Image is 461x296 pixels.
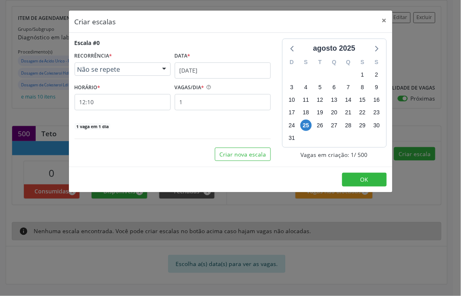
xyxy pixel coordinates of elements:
span: terça-feira, 19 de agosto de 2025 [315,107,326,118]
span: quarta-feira, 13 de agosto de 2025 [328,94,340,106]
div: S [356,56,370,69]
span: segunda-feira, 11 de agosto de 2025 [300,94,312,106]
span: domingo, 3 de agosto de 2025 [286,82,298,93]
span: domingo, 17 de agosto de 2025 [286,107,298,118]
span: segunda-feira, 18 de agosto de 2025 [300,107,312,118]
span: / 500 [354,150,368,159]
span: sábado, 9 de agosto de 2025 [371,82,382,93]
div: D [285,56,299,69]
span: domingo, 10 de agosto de 2025 [286,94,298,106]
div: T [313,56,327,69]
span: quarta-feira, 6 de agosto de 2025 [328,82,340,93]
span: sábado, 23 de agosto de 2025 [371,107,382,118]
span: sábado, 30 de agosto de 2025 [371,120,382,131]
label: VAGAS/DIA [175,82,204,94]
span: sábado, 2 de agosto de 2025 [371,69,382,80]
div: Escala #0 [75,39,100,47]
div: Vagas em criação: 1 [282,150,387,159]
span: quarta-feira, 27 de agosto de 2025 [328,120,340,131]
span: terça-feira, 26 de agosto de 2025 [315,120,326,131]
div: Q [341,56,356,69]
span: domingo, 24 de agosto de 2025 [286,120,298,131]
label: Data [175,50,191,62]
h5: Criar escalas [75,16,116,27]
span: sábado, 16 de agosto de 2025 [371,94,382,106]
input: 00:00 [75,94,171,110]
span: sexta-feira, 8 de agosto de 2025 [357,82,368,93]
input: Selecione uma data [175,62,271,79]
button: Close [376,11,392,30]
div: S [370,56,384,69]
div: agosto 2025 [310,43,358,54]
span: segunda-feira, 4 de agosto de 2025 [300,82,312,93]
span: terça-feira, 5 de agosto de 2025 [315,82,326,93]
span: sexta-feira, 1 de agosto de 2025 [357,69,368,80]
ion-icon: help circle outline [204,82,212,90]
span: domingo, 31 de agosto de 2025 [286,132,298,144]
span: Não se repete [77,65,154,73]
button: Criar nova escala [215,148,271,161]
span: quinta-feira, 7 de agosto de 2025 [343,82,354,93]
span: 1 vaga em 1 dia [75,123,110,130]
button: OK [342,173,387,187]
div: Q [327,56,341,69]
div: S [299,56,313,69]
span: sexta-feira, 22 de agosto de 2025 [357,107,368,118]
span: segunda-feira, 25 de agosto de 2025 [300,120,312,131]
label: HORÁRIO [75,82,101,94]
span: OK [360,176,369,183]
span: quinta-feira, 14 de agosto de 2025 [343,94,354,106]
span: quinta-feira, 28 de agosto de 2025 [343,120,354,131]
span: terça-feira, 12 de agosto de 2025 [315,94,326,106]
span: quarta-feira, 20 de agosto de 2025 [328,107,340,118]
label: RECORRÊNCIA [75,50,112,62]
span: sexta-feira, 29 de agosto de 2025 [357,120,368,131]
span: quinta-feira, 21 de agosto de 2025 [343,107,354,118]
span: sexta-feira, 15 de agosto de 2025 [357,94,368,106]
